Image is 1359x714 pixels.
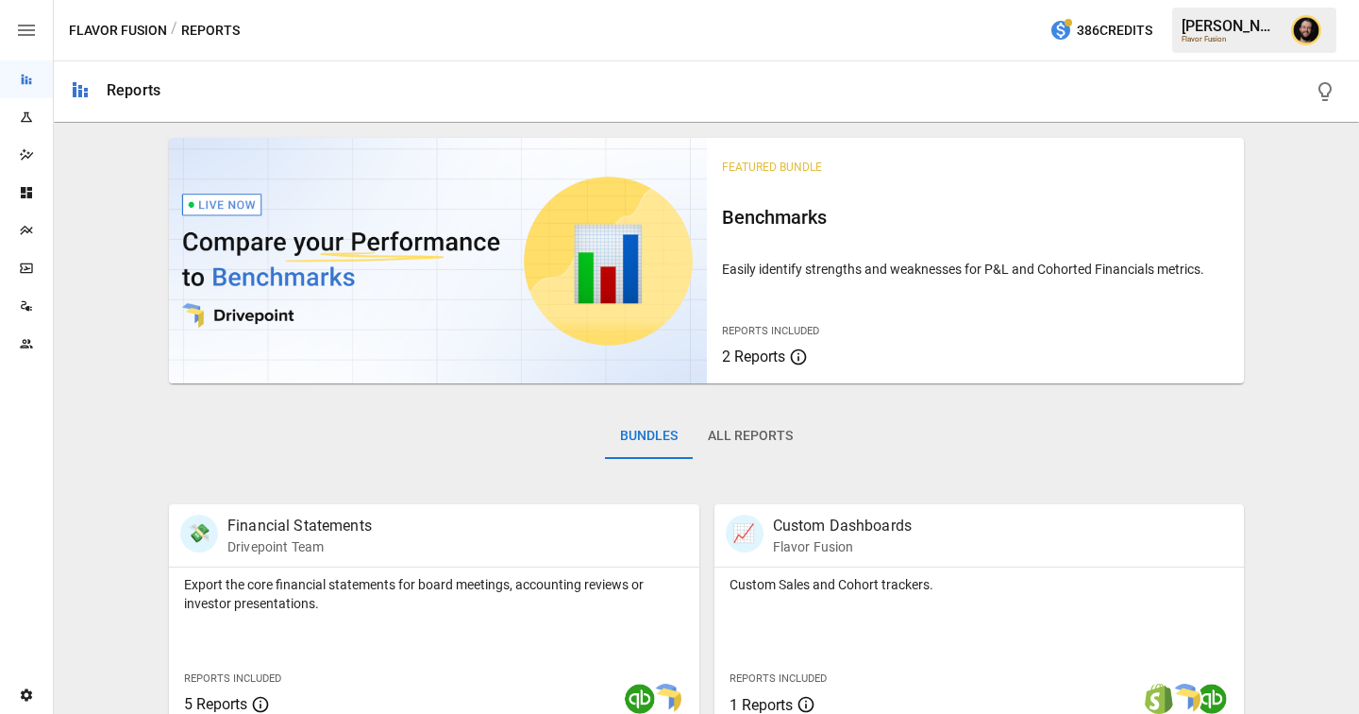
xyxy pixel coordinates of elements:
img: Ciaran Nugent [1291,15,1321,45]
h6: Benchmarks [722,202,1230,232]
img: smart model [1170,684,1200,714]
div: 📈 [726,515,763,552]
img: shopify [1144,684,1174,714]
button: Flavor Fusion [69,19,167,42]
div: [PERSON_NAME] [1182,17,1280,35]
span: Featured Bundle [722,161,822,174]
p: Drivepoint Team [227,537,372,556]
span: Reports Included [722,325,819,337]
div: / [171,19,177,42]
button: Bundles [605,414,693,459]
span: 386 Credits [1077,19,1152,42]
span: 2 Reports [722,348,785,365]
img: quickbooks [1197,684,1227,714]
img: quickbooks [625,684,655,714]
span: 5 Reports [184,695,247,713]
span: 1 Reports [730,696,793,714]
p: Flavor Fusion [773,537,913,556]
img: smart model [651,684,681,714]
div: Flavor Fusion [1182,35,1280,43]
span: Reports Included [730,672,827,685]
p: Easily identify strengths and weaknesses for P&L and Cohorted Financials metrics. [722,260,1230,279]
img: video thumbnail [169,138,707,383]
span: Reports Included [184,672,281,685]
button: 386Credits [1042,13,1160,48]
p: Export the core financial statements for board meetings, accounting reviews or investor presentat... [184,575,684,613]
button: All Reports [693,414,808,459]
div: 💸 [180,515,218,552]
button: Ciaran Nugent [1280,4,1333,57]
p: Custom Dashboards [773,515,913,537]
div: Reports [107,81,160,99]
p: Financial Statements [227,515,372,537]
p: Custom Sales and Cohort trackers. [730,575,1230,594]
